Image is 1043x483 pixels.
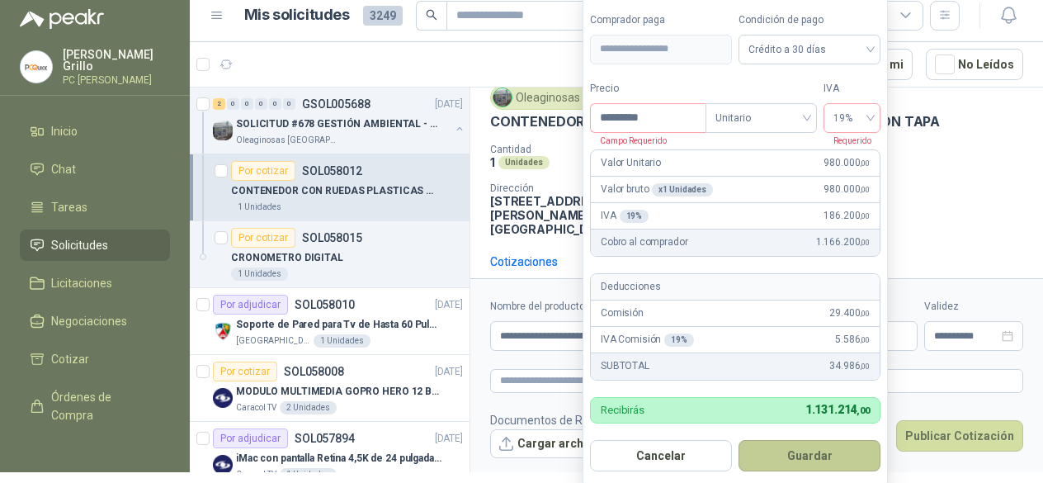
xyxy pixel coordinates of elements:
[490,411,633,429] p: Documentos de Referencia
[601,182,713,197] p: Valor bruto
[435,364,463,380] p: [DATE]
[244,3,350,27] h1: Mis solicitudes
[824,208,870,224] span: 186.200
[805,403,870,416] span: 1.131.214
[63,49,170,72] p: [PERSON_NAME] Grillo
[213,295,288,315] div: Por adjudicar
[295,299,355,310] p: SOL058010
[236,134,340,147] p: Oleaginosas [GEOGRAPHIC_DATA][PERSON_NAME]
[435,431,463,447] p: [DATE]
[829,305,870,321] span: 29.400
[490,85,793,110] div: Oleaginosas [GEOGRAPHIC_DATA][PERSON_NAME]
[490,429,609,459] button: Cargar archivo
[231,201,288,214] div: 1 Unidades
[236,116,441,132] p: SOLICITUD #678 GESTIÓN AMBIENTAL - TUMACO
[231,250,343,266] p: CRONOMETRO DIGITAL
[255,98,267,110] div: 0
[302,232,362,244] p: SOL058015
[490,299,687,315] label: Nombre del producto
[896,420,1023,452] button: Publicar Cotización
[269,98,281,110] div: 0
[601,279,660,295] p: Deducciones
[213,121,233,140] img: Company Logo
[835,332,870,348] span: 5.586
[236,317,441,333] p: Soporte de Pared para Tv de Hasta 60 Pulgadas con Brazo Articulado
[860,362,870,371] span: ,00
[280,468,337,481] div: 1 Unidades
[20,381,170,431] a: Órdenes de Compra
[21,51,52,83] img: Company Logo
[51,388,154,424] span: Órdenes de Compra
[295,433,355,444] p: SOL057894
[51,312,127,330] span: Negociaciones
[241,98,253,110] div: 0
[498,156,550,169] div: Unidades
[926,49,1023,80] button: No Leídos
[860,238,870,247] span: ,00
[739,12,880,28] label: Condición de pago
[748,37,871,62] span: Crédito a 30 días
[213,388,233,408] img: Company Logo
[51,122,78,140] span: Inicio
[302,98,370,110] p: GSOL005688
[490,182,642,194] p: Dirección
[314,334,370,348] div: 1 Unidades
[860,309,870,318] span: ,00
[490,194,642,236] p: [STREET_ADDRESS] Cali , [PERSON_NAME][GEOGRAPHIC_DATA]
[20,230,170,261] a: Solicitudes
[20,116,170,147] a: Inicio
[20,192,170,223] a: Tareas
[190,221,470,288] a: Por cotizarSOL058015CRONOMETRO DIGITAL1 Unidades
[302,165,362,177] p: SOL058012
[20,343,170,375] a: Cotizar
[590,12,732,28] label: Comprador paga
[213,321,233,341] img: Company Logo
[236,468,276,481] p: Caracol TV
[824,81,880,97] label: IVA
[590,81,706,97] label: Precio
[824,133,871,148] p: Requerido
[601,358,649,374] p: SUBTOTAL
[860,159,870,168] span: ,00
[601,305,644,321] p: Comisión
[51,198,87,216] span: Tareas
[236,334,310,348] p: [GEOGRAPHIC_DATA][PERSON_NAME]
[284,366,344,377] p: SOL058008
[601,405,644,415] p: Recibirás
[227,98,239,110] div: 0
[213,98,225,110] div: 2
[860,185,870,194] span: ,00
[601,234,687,250] p: Cobro al comprador
[824,182,870,197] span: 980.000
[435,97,463,112] p: [DATE]
[601,332,694,348] p: IVA Comisión
[20,154,170,185] a: Chat
[236,384,441,400] p: MODULO MULTIMEDIA GOPRO HERO 12 BLACK
[590,133,667,148] p: Campo Requerido
[283,98,295,110] div: 0
[236,451,441,466] p: iMac con pantalla Retina 4,5K de 24 pulgadas M4
[860,211,870,220] span: ,00
[213,362,277,381] div: Por cotizar
[51,236,108,254] span: Solicitudes
[739,440,880,471] button: Guardar
[664,334,694,347] div: 19 %
[363,6,403,26] span: 3249
[190,355,470,422] a: Por cotizarSOL058008[DATE] Company LogoMODULO MULTIMEDIA GOPRO HERO 12 BLACKCaracol TV2 Unidades
[590,440,732,471] button: Cancelar
[816,234,870,250] span: 1.166.200
[51,160,76,178] span: Chat
[652,183,713,197] div: x 1 Unidades
[490,113,940,130] p: CONTENEDOR CON RUEDAS PLASTICAS 240 LTS BLANCO CON TAPA
[715,106,807,130] span: Unitario
[490,155,495,169] p: 1
[860,335,870,344] span: ,00
[231,161,295,181] div: Por cotizar
[51,350,89,368] span: Cotizar
[190,288,470,355] a: Por adjudicarSOL058010[DATE] Company LogoSoporte de Pared para Tv de Hasta 60 Pulgadas con Brazo ...
[231,228,295,248] div: Por cotizar
[20,268,170,299] a: Licitaciones
[190,154,470,221] a: Por cotizarSOL058012CONTENEDOR CON RUEDAS PLASTICAS 240 LTS BLANCO CON TAPA1 Unidades
[426,9,437,21] span: search
[20,9,104,29] img: Logo peakr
